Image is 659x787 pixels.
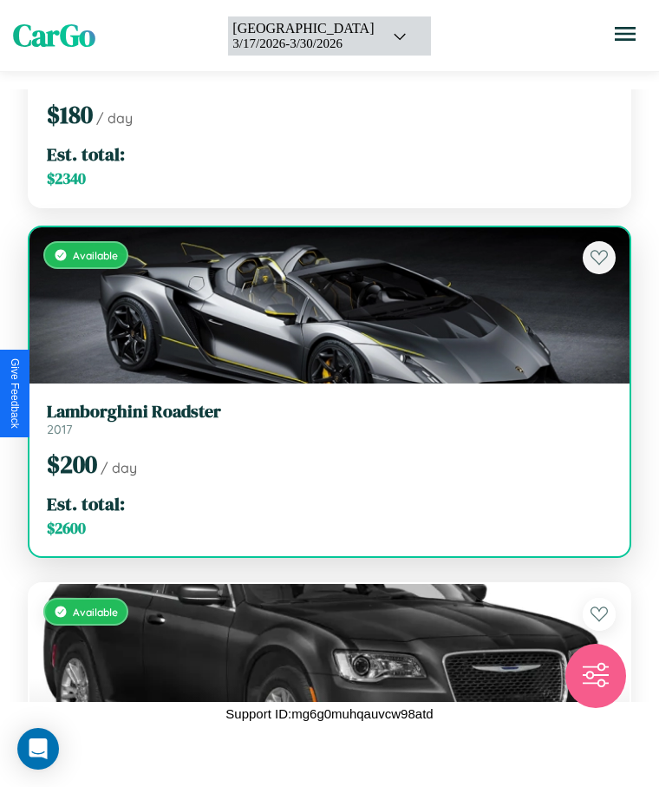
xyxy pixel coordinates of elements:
a: Lamborghini Roadster2017 [47,401,612,437]
span: 2017 [47,422,73,437]
span: $ 2600 [47,518,86,539]
p: Support ID: mg6g0muhqauvcw98atd [225,702,433,725]
span: / day [101,459,137,476]
span: Available [73,606,118,619]
div: 3 / 17 / 2026 - 3 / 30 / 2026 [232,36,374,51]
div: [GEOGRAPHIC_DATA] [232,21,374,36]
span: Est. total: [47,491,125,516]
span: / day [96,109,133,127]
span: CarGo [13,15,95,56]
h3: Lamborghini Roadster [47,401,612,422]
div: Open Intercom Messenger [17,728,59,770]
span: $ 200 [47,448,97,481]
span: $ 2340 [47,168,86,189]
span: $ 180 [47,98,93,131]
div: Give Feedback [9,358,21,429]
span: Est. total: [47,141,125,167]
span: Available [73,249,118,262]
